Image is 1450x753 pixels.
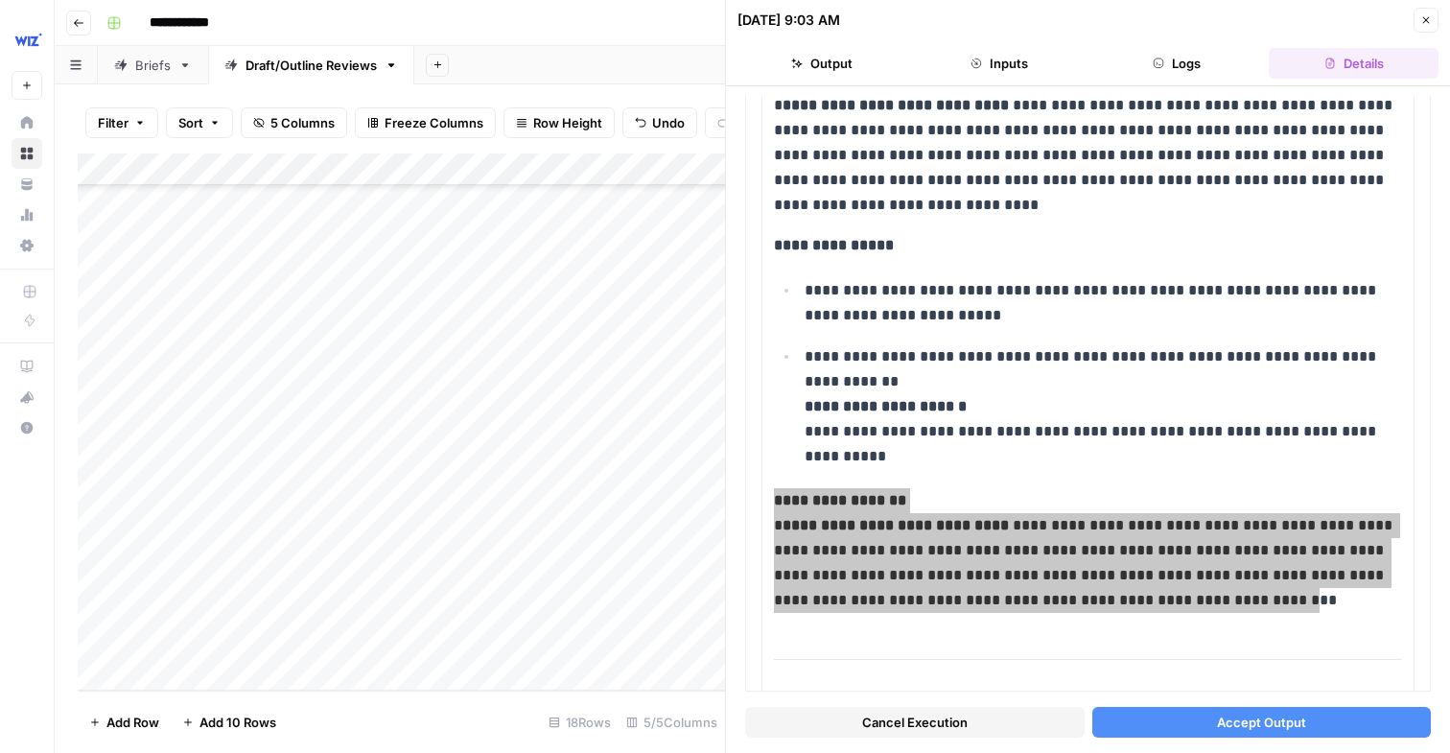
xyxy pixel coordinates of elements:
button: Output [737,48,907,79]
div: Draft/Outline Reviews [246,56,377,75]
button: Sort [166,107,233,138]
a: Usage [12,200,42,230]
button: Add 10 Rows [171,707,288,738]
button: Inputs [915,48,1085,79]
img: Wiz Logo [12,22,46,57]
button: Undo [622,107,697,138]
button: Row Height [503,107,615,138]
button: Freeze Columns [355,107,496,138]
div: 5/5 Columns [619,707,725,738]
button: What's new? [12,382,42,412]
span: Sort [178,113,203,132]
a: Your Data [12,169,42,200]
button: Accept Output [1092,707,1432,738]
button: 5 Columns [241,107,347,138]
span: Row Height [533,113,602,132]
span: Add Row [106,713,159,732]
span: Add 10 Rows [199,713,276,732]
div: [DATE] 9:03 AM [737,11,840,30]
button: Logs [1092,48,1262,79]
button: Filter [85,107,158,138]
button: Add Row [78,707,171,738]
span: Undo [652,113,685,132]
a: Browse [12,138,42,169]
span: 5 Columns [270,113,335,132]
a: Settings [12,230,42,261]
button: Details [1269,48,1438,79]
a: Draft/Outline Reviews [208,46,414,84]
div: 18 Rows [541,707,619,738]
span: Accept Output [1217,713,1306,732]
div: Briefs [135,56,171,75]
a: Briefs [98,46,208,84]
span: Filter [98,113,129,132]
div: What's new? [12,383,41,412]
a: AirOps Academy [12,351,42,382]
span: Cancel Execution [862,713,968,732]
button: Help + Support [12,412,42,443]
button: Workspace: Wiz [12,15,42,63]
a: Home [12,107,42,138]
span: Freeze Columns [385,113,483,132]
button: Cancel Execution [745,707,1085,738]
